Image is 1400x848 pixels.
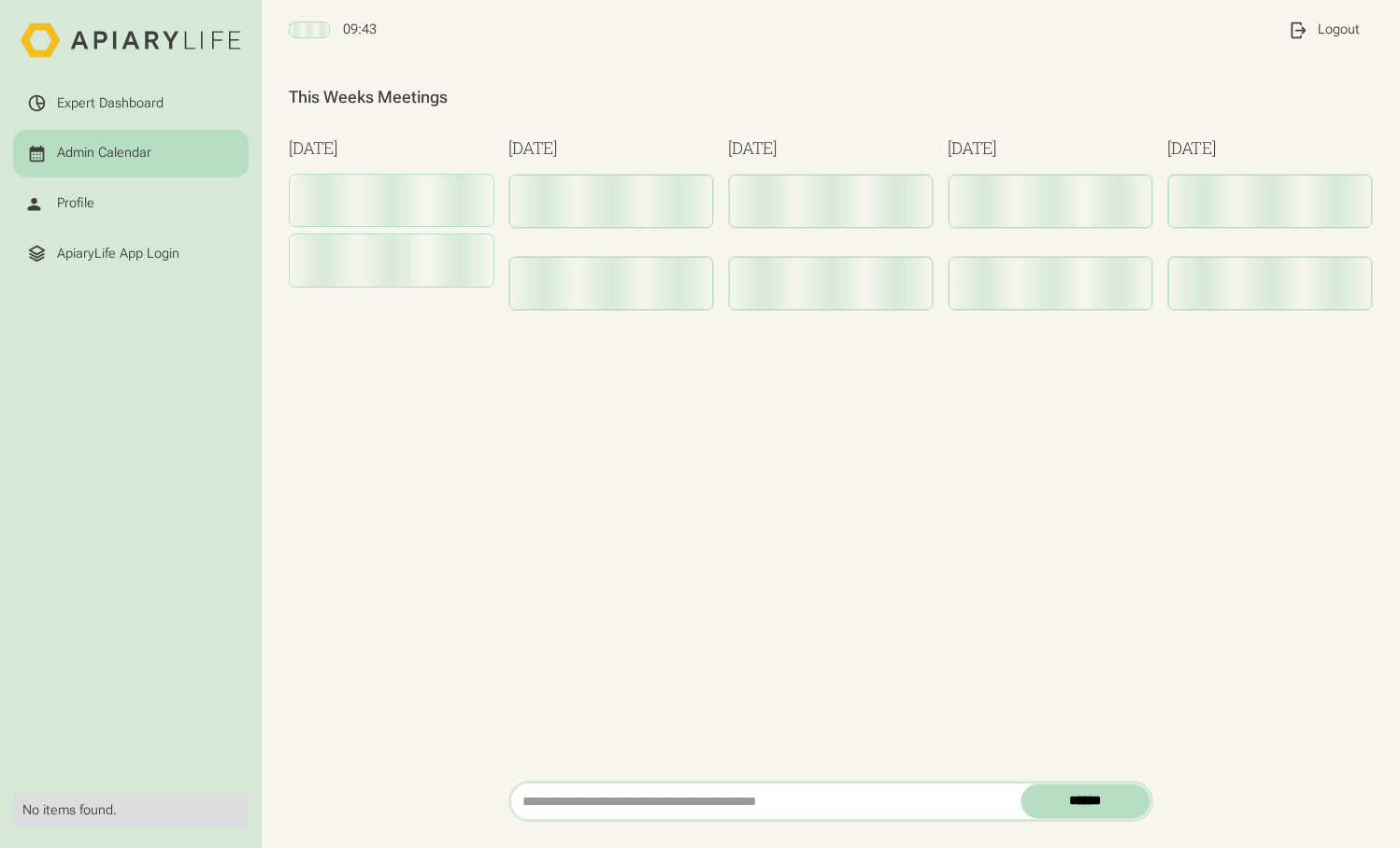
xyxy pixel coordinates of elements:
[57,246,179,262] div: ApiaryLife App Login
[13,231,248,277] a: ApiaryLife App Login
[289,87,1373,107] div: This Weeks Meetings
[13,79,248,126] a: Expert Dashboard
[728,135,935,161] h3: [DATE]
[57,95,164,112] div: Expert Dashboard
[1274,7,1373,53] a: Logout
[57,145,151,162] div: Admin Calendar
[57,195,94,212] div: Profile
[508,135,715,161] h3: [DATE]
[1318,21,1360,38] div: Logout
[343,21,377,38] span: 09:43
[289,21,330,37] span: XX Jan
[22,802,238,819] div: No items found.
[289,135,495,161] h3: [DATE]
[1167,135,1374,161] h3: [DATE]
[13,130,248,177] a: Admin Calendar
[948,135,1154,161] h3: [DATE]
[13,180,248,227] a: Profile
